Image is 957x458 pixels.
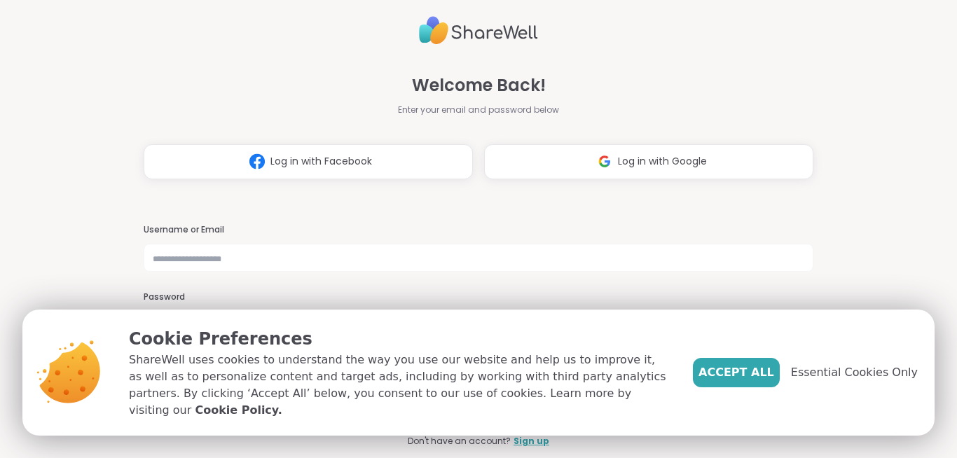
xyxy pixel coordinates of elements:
button: Log in with Google [484,144,813,179]
img: ShareWell Logo [419,11,538,50]
img: ShareWell Logomark [244,148,270,174]
span: Log in with Facebook [270,154,372,169]
h3: Password [144,291,813,303]
span: Log in with Google [618,154,707,169]
button: Accept All [693,358,780,387]
span: Don't have an account? [408,435,511,447]
p: Cookie Preferences [129,326,670,352]
a: Cookie Policy. [195,402,282,419]
p: ShareWell uses cookies to understand the way you use our website and help us to improve it, as we... [129,352,670,419]
span: Welcome Back! [412,73,546,98]
h3: Username or Email [144,224,813,236]
button: Log in with Facebook [144,144,473,179]
span: Accept All [698,364,774,381]
img: ShareWell Logomark [591,148,618,174]
span: Essential Cookies Only [791,364,918,381]
a: Sign up [514,435,549,447]
span: Enter your email and password below [398,104,559,116]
